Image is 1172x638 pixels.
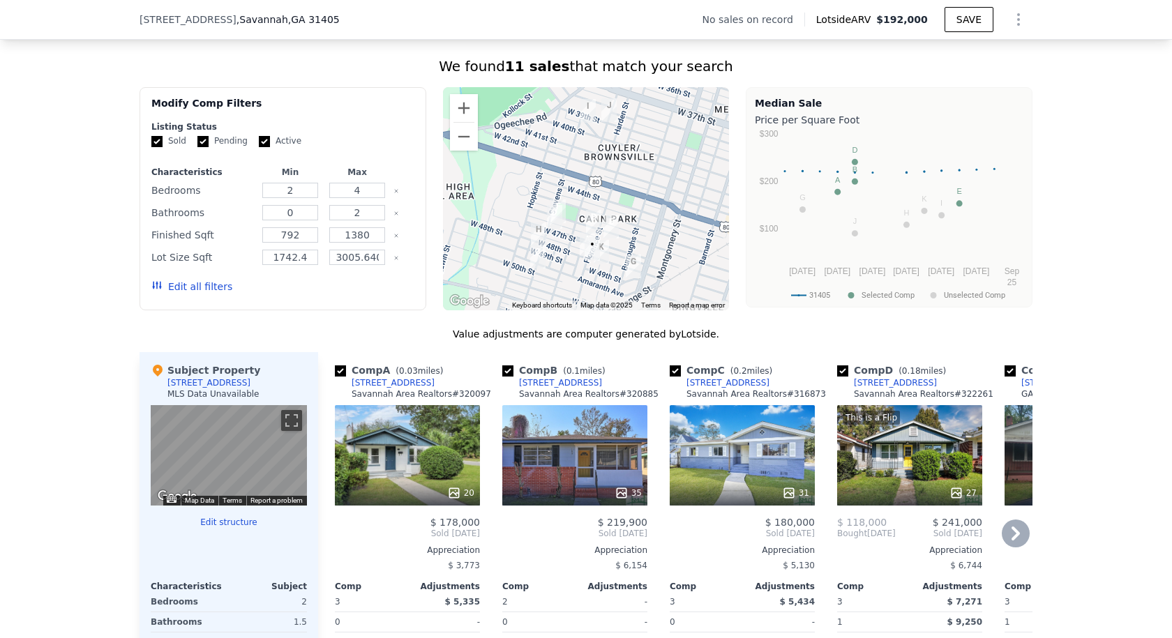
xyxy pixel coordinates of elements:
[326,167,388,178] div: Max
[151,121,414,132] div: Listing Status
[140,56,1032,76] div: We found that match your search
[862,291,915,300] text: Selected Comp
[197,135,248,147] label: Pending
[783,561,815,570] span: $ 5,130
[580,99,596,123] div: 821 W 39th St
[410,612,480,632] div: -
[502,545,647,556] div: Appreciation
[151,405,307,506] div: Map
[335,545,480,556] div: Appreciation
[896,528,982,539] span: Sold [DATE]
[843,411,900,425] div: This is a Flip
[335,597,340,607] span: 3
[670,581,742,592] div: Comp
[816,13,876,26] span: Lotside ARV
[615,561,647,570] span: $ 6,154
[151,592,226,612] div: Bedrooms
[281,410,302,431] button: Toggle fullscreen view
[502,528,647,539] span: Sold [DATE]
[502,377,602,388] a: [STREET_ADDRESS]
[670,612,739,632] div: 0
[586,210,601,234] div: 703 W 46th St
[760,129,779,139] text: $300
[151,363,260,377] div: Subject Property
[530,245,546,268] div: 823 Amaranth Ave
[335,612,405,632] div: 0
[601,98,617,122] div: 728 W 39th St
[1007,278,1017,287] text: 25
[837,363,952,377] div: Comp D
[956,187,961,195] text: E
[430,517,480,528] span: $ 178,000
[893,266,919,276] text: [DATE]
[557,366,610,376] span: ( miles)
[782,486,809,500] div: 31
[1021,377,1104,388] div: [STREET_ADDRESS]
[824,266,850,276] text: [DATE]
[167,496,176,503] button: Keyboard shortcuts
[928,266,954,276] text: [DATE]
[1005,377,1104,388] a: [STREET_ADDRESS]
[893,366,952,376] span: ( miles)
[670,528,815,539] span: Sold [DATE]
[260,167,321,178] div: Min
[670,377,769,388] a: [STREET_ADDRESS]
[703,13,804,26] div: No sales on record
[854,377,937,388] div: [STREET_ADDRESS]
[151,96,414,121] div: Modify Comp Filters
[755,96,1023,110] div: Median Sale
[837,528,867,539] span: Bought
[1005,363,1118,377] div: Comp E
[236,13,340,26] span: , Savannah
[448,561,480,570] span: $ 3,773
[445,597,480,607] span: $ 5,335
[223,496,242,504] a: Terms (opens in new tab)
[1005,545,1150,556] div: Appreciation
[259,136,270,147] input: Active
[594,240,609,264] div: 627 W 48th St
[393,188,399,194] button: Clear
[835,176,841,184] text: A
[837,612,907,632] div: 1
[578,612,647,632] div: -
[550,199,566,223] div: 921 W 46th St
[140,327,1032,341] div: Value adjustments are computer generated by Lotside .
[531,222,546,246] div: 3201 Stevens St
[185,496,214,506] button: Map Data
[352,377,435,388] div: [STREET_ADDRESS]
[669,301,725,309] a: Report a map error
[945,7,993,32] button: SAVE
[686,388,826,400] div: Savannah Area Realtors # 316873
[837,528,896,539] div: [DATE]
[725,366,778,376] span: ( miles)
[390,366,449,376] span: ( miles)
[407,581,480,592] div: Adjustments
[575,581,647,592] div: Adjustments
[922,195,927,203] text: K
[446,292,493,310] a: Open this area in Google Maps (opens a new window)
[1005,612,1074,632] div: 1
[1005,597,1010,607] span: 3
[450,94,478,122] button: Zoom in
[760,176,779,186] text: $200
[626,255,641,278] div: 509 Acacia St
[232,592,307,612] div: 2
[799,193,806,202] text: G
[950,561,982,570] span: $ 6,744
[760,224,779,234] text: $100
[352,388,491,400] div: Savannah Area Realtors # 320097
[670,597,675,607] span: 3
[447,486,474,500] div: 20
[335,581,407,592] div: Comp
[854,388,993,400] div: Savannah Area Realtors # 322261
[876,14,928,25] span: $192,000
[197,136,209,147] input: Pending
[641,301,661,309] a: Terms (opens in new tab)
[167,388,260,400] div: MLS Data Unavailable
[566,366,580,376] span: 0.1
[903,208,909,217] text: H
[151,225,254,245] div: Finished Sqft
[578,592,647,612] div: -
[154,487,200,506] img: Google
[502,581,575,592] div: Comp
